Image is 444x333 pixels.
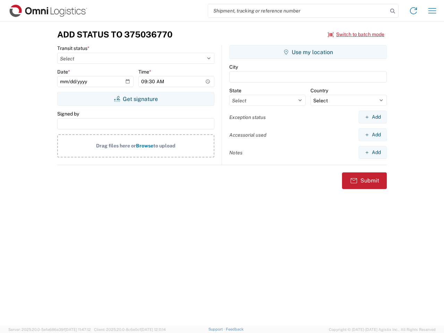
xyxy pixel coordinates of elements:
[229,87,241,94] label: State
[65,327,91,332] span: [DATE] 11:47:12
[153,143,176,148] span: to upload
[342,172,387,189] button: Submit
[310,87,328,94] label: Country
[229,45,387,59] button: Use my location
[329,326,436,333] span: Copyright © [DATE]-[DATE] Agistix Inc., All Rights Reserved
[94,327,166,332] span: Client: 2025.20.0-8c6e0cf
[57,111,79,117] label: Signed by
[57,29,172,40] h3: Add Status to 375036770
[229,114,266,120] label: Exception status
[359,146,387,159] button: Add
[141,327,166,332] span: [DATE] 12:11:14
[229,64,238,70] label: City
[226,327,244,331] a: Feedback
[138,69,151,75] label: Time
[57,45,89,51] label: Transit status
[57,92,214,106] button: Get signature
[8,327,91,332] span: Server: 2025.20.0-5efa686e39f
[96,143,136,148] span: Drag files here or
[208,4,388,17] input: Shipment, tracking or reference number
[136,143,153,148] span: Browse
[229,132,266,138] label: Accessorial used
[229,150,242,156] label: Notes
[328,29,384,40] button: Switch to batch mode
[359,111,387,123] button: Add
[359,128,387,141] button: Add
[57,69,70,75] label: Date
[208,327,226,331] a: Support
